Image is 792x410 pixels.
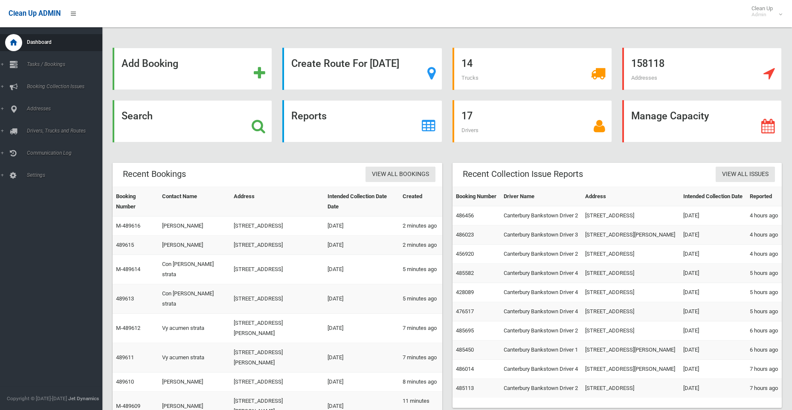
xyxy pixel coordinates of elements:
[230,255,324,284] td: [STREET_ADDRESS]
[500,187,582,206] th: Driver Name
[500,264,582,283] td: Canterbury Bankstown Driver 4
[582,206,679,225] td: [STREET_ADDRESS]
[582,245,679,264] td: [STREET_ADDRESS]
[622,100,782,142] a: Manage Capacity
[500,283,582,302] td: Canterbury Bankstown Driver 4
[456,251,474,257] a: 456920
[453,166,593,182] header: Recent Collection Issue Reports
[116,325,140,331] a: M-489612
[113,100,272,142] a: Search
[366,167,435,182] a: View All Bookings
[456,308,474,315] a: 476517
[746,321,782,341] td: 6 hours ago
[159,255,231,284] td: Con [PERSON_NAME] strata
[746,283,782,302] td: 5 hours ago
[116,403,140,409] a: M-489609
[453,48,612,90] a: 14 Trucks
[159,314,231,343] td: Vy acumen strata
[582,264,679,283] td: [STREET_ADDRESS]
[116,378,134,385] a: 489610
[680,264,747,283] td: [DATE]
[324,236,399,255] td: [DATE]
[456,346,474,353] a: 485450
[324,255,399,284] td: [DATE]
[582,302,679,321] td: [STREET_ADDRESS]
[324,187,399,217] th: Intended Collection Date Date
[399,217,442,236] td: 2 minutes ago
[324,314,399,343] td: [DATE]
[24,128,109,134] span: Drivers, Trucks and Routes
[116,242,134,248] a: 489615
[680,283,747,302] td: [DATE]
[746,225,782,245] td: 4 hours ago
[746,187,782,206] th: Reported
[747,5,781,18] span: Clean Up
[24,106,109,112] span: Addresses
[461,58,473,69] strong: 14
[9,9,61,17] span: Clean Up ADMIN
[456,212,474,219] a: 486456
[159,372,231,392] td: [PERSON_NAME]
[456,327,474,334] a: 485695
[282,48,442,90] a: Create Route For [DATE]
[116,222,140,229] a: M-489616
[113,187,159,217] th: Booking Number
[24,84,109,90] span: Booking Collection Issues
[399,284,442,314] td: 5 minutes ago
[324,217,399,236] td: [DATE]
[746,264,782,283] td: 5 hours ago
[230,314,324,343] td: [STREET_ADDRESS][PERSON_NAME]
[230,372,324,392] td: [STREET_ADDRESS]
[631,75,657,81] span: Addresses
[500,225,582,245] td: Canterbury Bankstown Driver 3
[582,379,679,398] td: [STREET_ADDRESS]
[746,206,782,225] td: 4 hours ago
[500,302,582,321] td: Canterbury Bankstown Driver 4
[500,321,582,341] td: Canterbury Bankstown Driver 2
[113,48,272,90] a: Add Booking
[324,343,399,372] td: [DATE]
[582,341,679,360] td: [STREET_ADDRESS][PERSON_NAME]
[399,236,442,255] td: 2 minutes ago
[116,266,140,272] a: M-489614
[680,225,747,245] td: [DATE]
[680,360,747,379] td: [DATE]
[24,172,109,178] span: Settings
[7,396,67,401] span: Copyright © [DATE]-[DATE]
[116,354,134,361] a: 489611
[24,39,109,45] span: Dashboard
[399,314,442,343] td: 7 minutes ago
[230,236,324,255] td: [STREET_ADDRESS]
[159,236,231,255] td: [PERSON_NAME]
[582,360,679,379] td: [STREET_ADDRESS][PERSON_NAME]
[24,150,109,156] span: Communication Log
[230,217,324,236] td: [STREET_ADDRESS]
[324,284,399,314] td: [DATE]
[631,58,664,69] strong: 158118
[680,206,747,225] td: [DATE]
[680,341,747,360] td: [DATE]
[456,366,474,372] a: 486014
[291,110,327,122] strong: Reports
[399,255,442,284] td: 5 minutes ago
[751,12,773,18] small: Admin
[622,48,782,90] a: 158118 Addresses
[399,187,442,217] th: Created
[746,302,782,321] td: 5 hours ago
[230,187,324,217] th: Address
[680,379,747,398] td: [DATE]
[159,343,231,372] td: Vy acumen strata
[461,110,473,122] strong: 17
[680,187,747,206] th: Intended Collection Date
[582,225,679,245] td: [STREET_ADDRESS][PERSON_NAME]
[461,127,479,133] span: Drivers
[159,284,231,314] td: Con [PERSON_NAME] strata
[631,110,709,122] strong: Manage Capacity
[500,341,582,360] td: Canterbury Bankstown Driver 1
[680,302,747,321] td: [DATE]
[453,187,500,206] th: Booking Number
[716,167,775,182] a: View All Issues
[582,187,679,206] th: Address
[680,245,747,264] td: [DATE]
[456,385,474,391] a: 485113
